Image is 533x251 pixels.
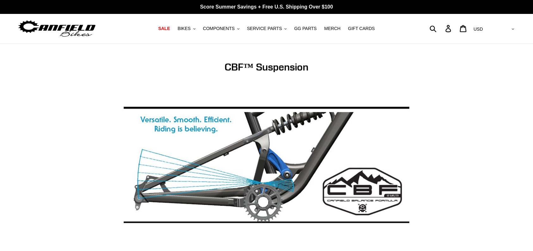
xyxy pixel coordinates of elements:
[177,26,190,31] span: BIKES
[124,61,409,73] h1: CBF™ Suspension
[17,19,96,39] img: Canfield Bikes
[244,24,290,33] button: SERVICE PARTS
[291,24,320,33] a: GG PARTS
[345,24,378,33] a: GIFT CARDS
[155,24,173,33] a: SALE
[203,26,235,31] span: COMPONENTS
[321,24,344,33] a: MERCH
[158,26,170,31] span: SALE
[174,24,198,33] button: BIKES
[200,24,243,33] button: COMPONENTS
[324,26,340,31] span: MERCH
[348,26,375,31] span: GIFT CARDS
[294,26,317,31] span: GG PARTS
[433,21,449,35] input: Search
[247,26,282,31] span: SERVICE PARTS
